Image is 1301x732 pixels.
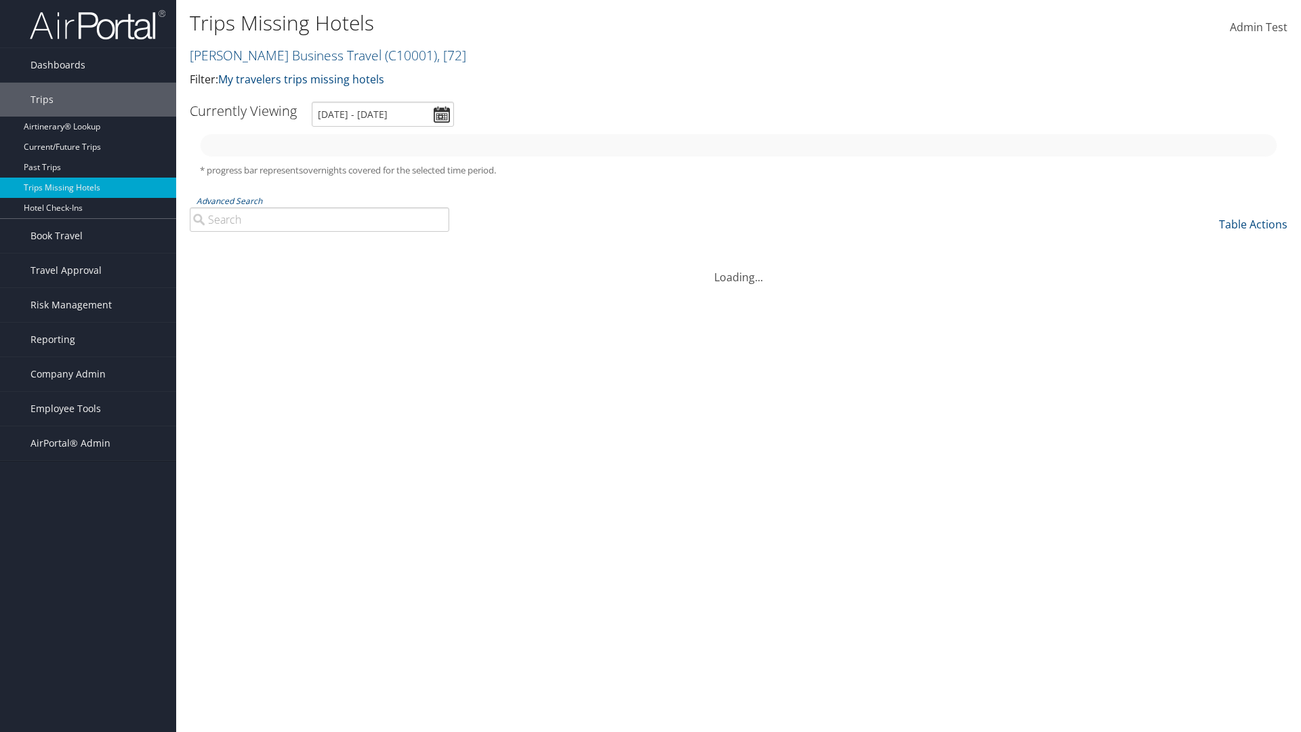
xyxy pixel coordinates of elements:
[190,102,297,120] h3: Currently Viewing
[30,48,85,82] span: Dashboards
[30,357,106,391] span: Company Admin
[312,102,454,127] input: [DATE] - [DATE]
[1230,7,1287,49] a: Admin Test
[1219,217,1287,232] a: Table Actions
[30,323,75,357] span: Reporting
[200,164,1277,177] h5: * progress bar represents overnights covered for the selected time period.
[30,288,112,322] span: Risk Management
[30,219,83,253] span: Book Travel
[197,195,262,207] a: Advanced Search
[190,207,449,232] input: Advanced Search
[1230,20,1287,35] span: Admin Test
[30,253,102,287] span: Travel Approval
[30,392,101,426] span: Employee Tools
[437,46,466,64] span: , [ 72 ]
[190,46,466,64] a: [PERSON_NAME] Business Travel
[30,9,165,41] img: airportal-logo.png
[30,426,110,460] span: AirPortal® Admin
[385,46,437,64] span: ( C10001 )
[30,83,54,117] span: Trips
[218,72,384,87] a: My travelers trips missing hotels
[190,71,922,89] p: Filter:
[190,253,1287,285] div: Loading...
[190,9,922,37] h1: Trips Missing Hotels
